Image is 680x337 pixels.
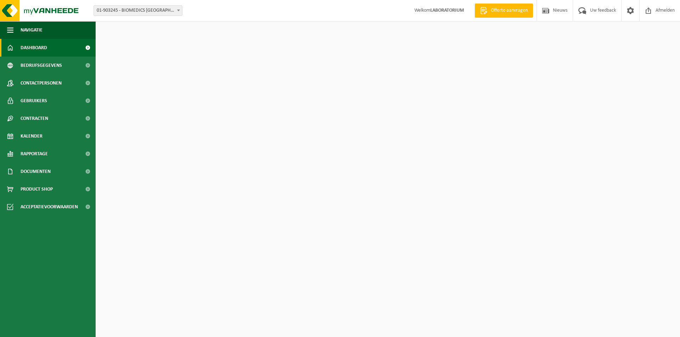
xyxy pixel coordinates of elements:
span: Contracten [21,110,48,127]
span: 01-903245 - BIOMEDICS NV - GELUWE [93,5,182,16]
span: Rapportage [21,145,48,163]
span: Gebruikers [21,92,47,110]
span: Bedrijfsgegevens [21,57,62,74]
span: 01-903245 - BIOMEDICS NV - GELUWE [94,6,182,16]
a: Offerte aanvragen [475,4,533,18]
span: Offerte aanvragen [489,7,529,14]
span: Product Shop [21,180,53,198]
span: Contactpersonen [21,74,62,92]
span: Kalender [21,127,42,145]
span: Dashboard [21,39,47,57]
strong: LABORATORIUM [430,8,464,13]
span: Acceptatievoorwaarden [21,198,78,216]
span: Documenten [21,163,51,180]
span: Navigatie [21,21,42,39]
